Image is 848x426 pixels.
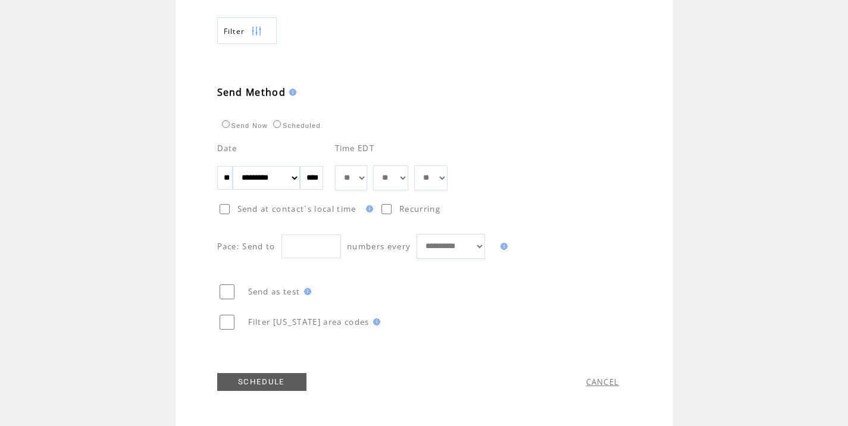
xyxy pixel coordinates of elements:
img: help.gif [286,89,296,96]
span: Send at contact`s local time [237,203,356,214]
a: Filter [217,17,277,44]
span: Time EDT [335,143,375,154]
span: Pace: Send to [217,241,276,252]
img: filters.png [251,18,262,45]
a: CANCEL [586,377,619,387]
span: Recurring [399,203,440,214]
a: SCHEDULE [217,373,306,391]
img: help.gif [301,288,311,295]
img: help.gif [370,318,380,325]
img: help.gif [362,205,373,212]
input: Scheduled [273,120,281,128]
input: Send Now [222,120,230,128]
label: Scheduled [270,122,321,129]
span: numbers every [347,241,411,252]
span: Send Method [217,86,286,99]
span: Send as test [248,286,301,297]
span: Filter [US_STATE] area codes [248,317,370,327]
img: help.gif [497,243,508,250]
span: Show filters [224,26,245,36]
label: Send Now [219,122,268,129]
span: Date [217,143,237,154]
